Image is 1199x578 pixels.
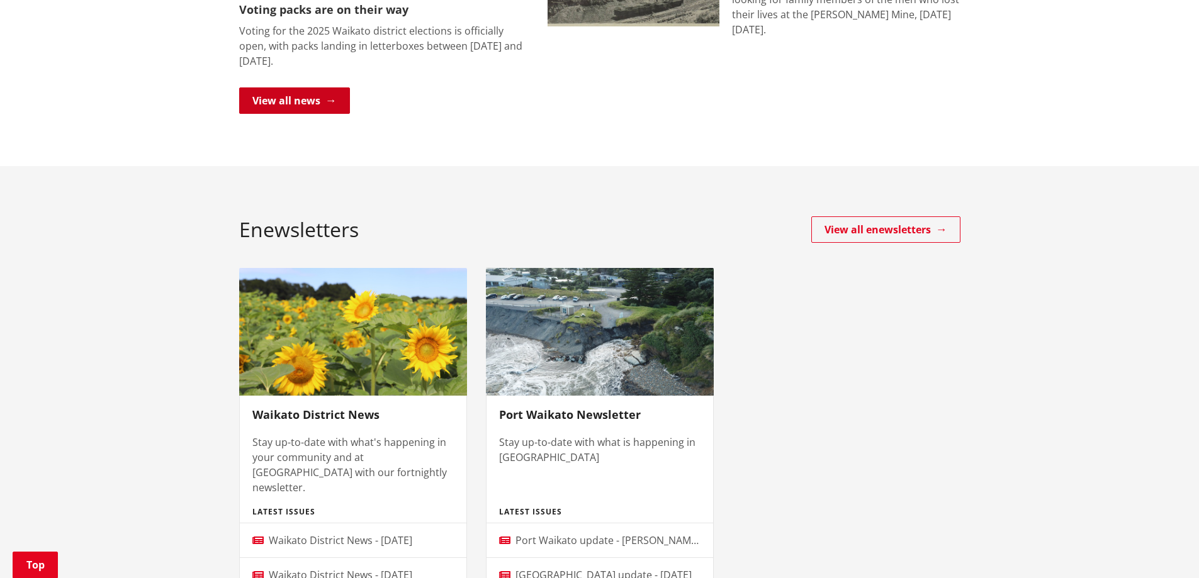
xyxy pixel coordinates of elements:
[499,508,701,516] h4: Latest issues
[239,218,359,242] h2: Enewsletters
[487,523,713,557] a: Port Waikato update - [PERSON_NAME][GEOGRAPHIC_DATA] upgrade
[239,23,529,69] p: Voting for the 2025 Waikato district elections is officially open, with packs landing in letterbo...
[239,87,350,114] a: View all news
[1141,525,1186,570] iframe: Messenger Launcher
[499,435,701,465] p: Stay up-to-date with what is happening in [GEOGRAPHIC_DATA]
[13,552,58,578] a: Top
[252,435,454,495] p: Stay up-to-date with what's happening in your community and at [GEOGRAPHIC_DATA] with our fortnig...
[252,408,454,422] h3: Waikato District News
[486,268,714,396] img: port waik beach access
[269,533,412,547] span: Waikato District News - [DATE]
[515,533,843,547] span: Port Waikato update - [PERSON_NAME][GEOGRAPHIC_DATA] upgrade
[499,408,701,422] h3: Port Waikato Newsletter
[811,216,960,243] a: View all enewsletters
[239,268,467,396] img: Waikato District News image
[252,508,454,516] h4: Latest issues
[239,3,529,17] h3: Voting packs are on their way
[240,523,466,557] a: Waikato District News - [DATE]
